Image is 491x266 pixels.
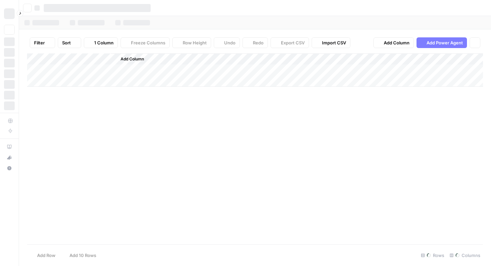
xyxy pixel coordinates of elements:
span: Sort [62,39,71,46]
span: Freeze Columns [131,39,165,46]
button: Redo [242,37,268,48]
button: Import CSV [312,37,350,48]
span: Redo [253,39,264,46]
a: AirOps Academy [4,142,15,152]
button: Export CSV [271,37,309,48]
span: Add Column [121,56,144,62]
span: Undo [224,39,235,46]
button: What's new? [4,152,15,163]
span: 1 Column [94,39,114,46]
span: Add 10 Rows [69,252,96,259]
span: Row Height [183,39,207,46]
button: Sort [58,37,81,48]
div: What's new? [4,153,14,163]
button: Help + Support [4,163,15,174]
button: Add Column [373,37,414,48]
button: Freeze Columns [121,37,170,48]
span: Import CSV [322,39,346,46]
button: Row Height [172,37,211,48]
div: Columns [447,250,483,261]
span: Add Power Agent [427,39,463,46]
button: Add Column [112,55,147,63]
button: Add Row [27,250,59,261]
span: Add Column [384,39,410,46]
button: Filter [30,37,55,48]
button: Add 10 Rows [59,250,100,261]
span: Export CSV [281,39,305,46]
span: Add Row [37,252,55,259]
button: Add Power Agent [417,37,467,48]
button: Undo [214,37,240,48]
button: 1 Column [84,37,118,48]
span: Filter [34,39,45,46]
div: Rows [418,250,447,261]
